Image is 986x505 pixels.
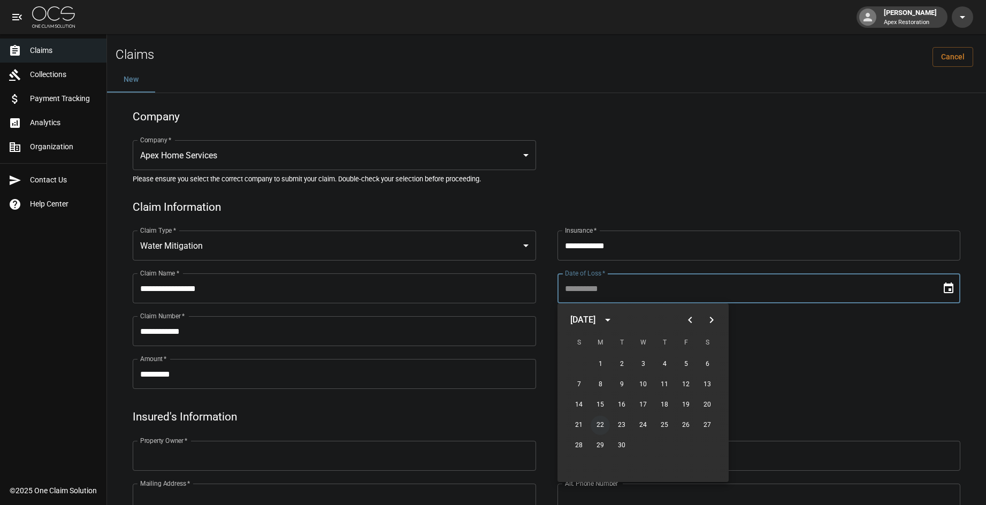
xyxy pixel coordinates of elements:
[591,375,610,394] button: 8
[569,375,588,394] button: 7
[633,416,653,435] button: 24
[133,140,536,170] div: Apex Home Services
[30,174,98,186] span: Contact Us
[569,395,588,415] button: 14
[612,355,631,374] button: 2
[570,313,595,326] div: [DATE]
[565,226,597,235] label: Insurance
[655,355,674,374] button: 4
[591,355,610,374] button: 1
[569,416,588,435] button: 21
[633,395,653,415] button: 17
[655,375,674,394] button: 11
[140,135,172,144] label: Company
[698,332,717,354] span: Saturday
[880,7,941,27] div: [PERSON_NAME]
[698,355,717,374] button: 6
[591,395,610,415] button: 15
[116,47,154,63] h2: Claims
[569,332,588,354] span: Sunday
[107,67,986,93] div: dynamic tabs
[676,355,695,374] button: 5
[569,436,588,455] button: 28
[698,395,717,415] button: 20
[140,436,188,445] label: Property Owner
[612,332,631,354] span: Tuesday
[591,416,610,435] button: 22
[938,278,959,299] button: Choose date
[698,416,717,435] button: 27
[140,354,167,363] label: Amount
[884,18,937,27] p: Apex Restoration
[140,226,176,235] label: Claim Type
[676,332,695,354] span: Friday
[633,375,653,394] button: 10
[30,45,98,56] span: Claims
[599,311,617,329] button: calendar view is open, switch to year view
[698,375,717,394] button: 13
[140,269,179,278] label: Claim Name
[565,479,618,488] label: Alt. Phone Number
[612,375,631,394] button: 9
[30,69,98,80] span: Collections
[655,395,674,415] button: 18
[133,231,536,261] div: Water Mitigation
[565,269,605,278] label: Date of Loss
[30,198,98,210] span: Help Center
[30,93,98,104] span: Payment Tracking
[655,416,674,435] button: 25
[591,436,610,455] button: 29
[30,141,98,152] span: Organization
[32,6,75,28] img: ocs-logo-white-transparent.png
[701,309,722,331] button: Next month
[933,47,973,67] a: Cancel
[10,485,97,496] div: © 2025 One Claim Solution
[6,6,28,28] button: open drawer
[107,67,155,93] button: New
[633,332,653,354] span: Wednesday
[140,479,190,488] label: Mailing Address
[655,332,674,354] span: Thursday
[676,375,695,394] button: 12
[140,311,185,320] label: Claim Number
[676,395,695,415] button: 19
[591,332,610,354] span: Monday
[612,436,631,455] button: 30
[612,416,631,435] button: 23
[30,117,98,128] span: Analytics
[633,355,653,374] button: 3
[133,174,960,183] h5: Please ensure you select the correct company to submit your claim. Double-check your selection be...
[612,395,631,415] button: 16
[676,416,695,435] button: 26
[679,309,701,331] button: Previous month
